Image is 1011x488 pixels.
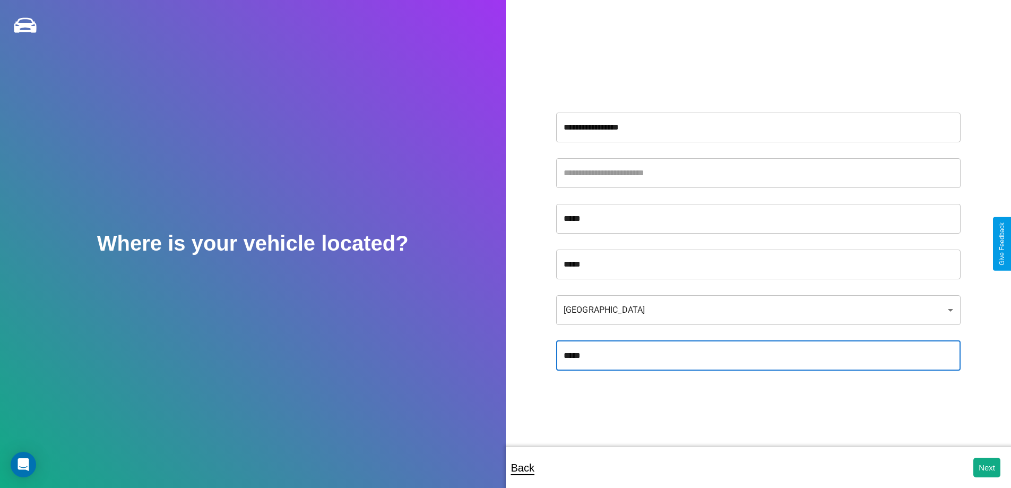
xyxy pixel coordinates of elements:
[556,295,961,325] div: [GEOGRAPHIC_DATA]
[97,232,409,255] h2: Where is your vehicle located?
[998,222,1006,266] div: Give Feedback
[511,458,534,477] p: Back
[973,458,1000,477] button: Next
[11,452,36,477] div: Open Intercom Messenger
